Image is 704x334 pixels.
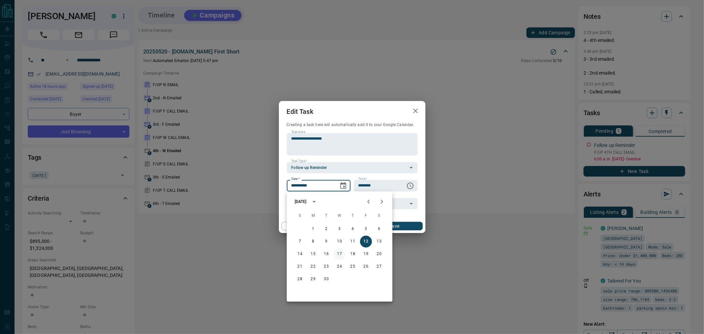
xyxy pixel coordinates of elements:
label: Task Note [291,130,305,134]
span: Sunday [294,209,306,222]
button: 18 [347,248,359,260]
p: Creating a task here will automatically add it to your Google Calendar. [287,122,418,128]
button: 2 [320,223,332,235]
button: 16 [320,248,332,260]
span: Saturday [373,209,385,222]
button: calendar view is open, switch to year view [309,196,320,207]
span: Friday [360,209,372,222]
button: 23 [320,261,332,273]
button: 12 [360,236,372,248]
span: Tuesday [320,209,332,222]
button: 11 [347,236,359,248]
button: Choose time, selected time is 6:00 AM [404,179,417,192]
h2: Edit Task [279,101,321,122]
button: Save [366,222,422,230]
button: 5 [360,223,372,235]
button: 28 [294,273,306,285]
button: 17 [334,248,346,260]
div: Follow up Reminder [287,162,418,173]
button: 7 [294,236,306,248]
button: 4 [347,223,359,235]
button: 15 [307,248,319,260]
button: 25 [347,261,359,273]
button: 30 [320,273,332,285]
button: 8 [307,236,319,248]
button: 26 [360,261,372,273]
button: 13 [373,236,385,248]
label: Task Type [291,159,307,163]
button: 21 [294,261,306,273]
span: Monday [307,209,319,222]
button: Choose date, selected date is Sep 12, 2025 [337,179,350,192]
button: 20 [373,248,385,260]
button: 19 [360,248,372,260]
span: Thursday [347,209,359,222]
label: Date [291,177,300,181]
button: 10 [334,236,346,248]
button: 27 [373,261,385,273]
button: 1 [307,223,319,235]
button: 14 [294,248,306,260]
button: Cancel [282,222,338,230]
button: 3 [334,223,346,235]
button: 6 [373,223,385,235]
label: Time [358,177,367,181]
button: Next month [375,195,388,208]
button: Previous month [362,195,375,208]
span: Wednesday [334,209,346,222]
button: 9 [320,236,332,248]
button: 24 [334,261,346,273]
div: [DATE] [295,199,307,205]
button: 29 [307,273,319,285]
button: 22 [307,261,319,273]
